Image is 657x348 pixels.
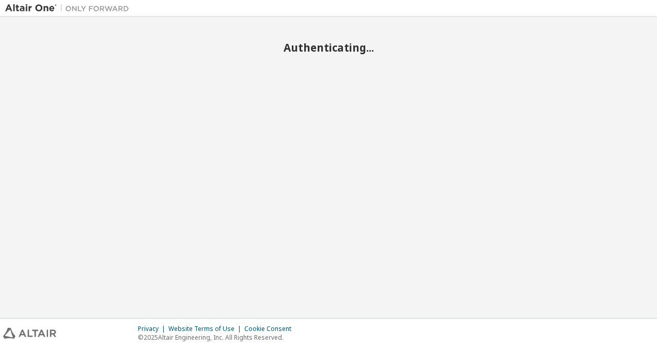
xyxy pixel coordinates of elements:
p: © 2025 Altair Engineering, Inc. All Rights Reserved. [138,333,298,342]
div: Cookie Consent [244,325,298,333]
img: Altair One [5,3,134,13]
div: Privacy [138,325,168,333]
div: Website Terms of Use [168,325,244,333]
h2: Authenticating... [5,41,652,54]
img: altair_logo.svg [3,328,56,339]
